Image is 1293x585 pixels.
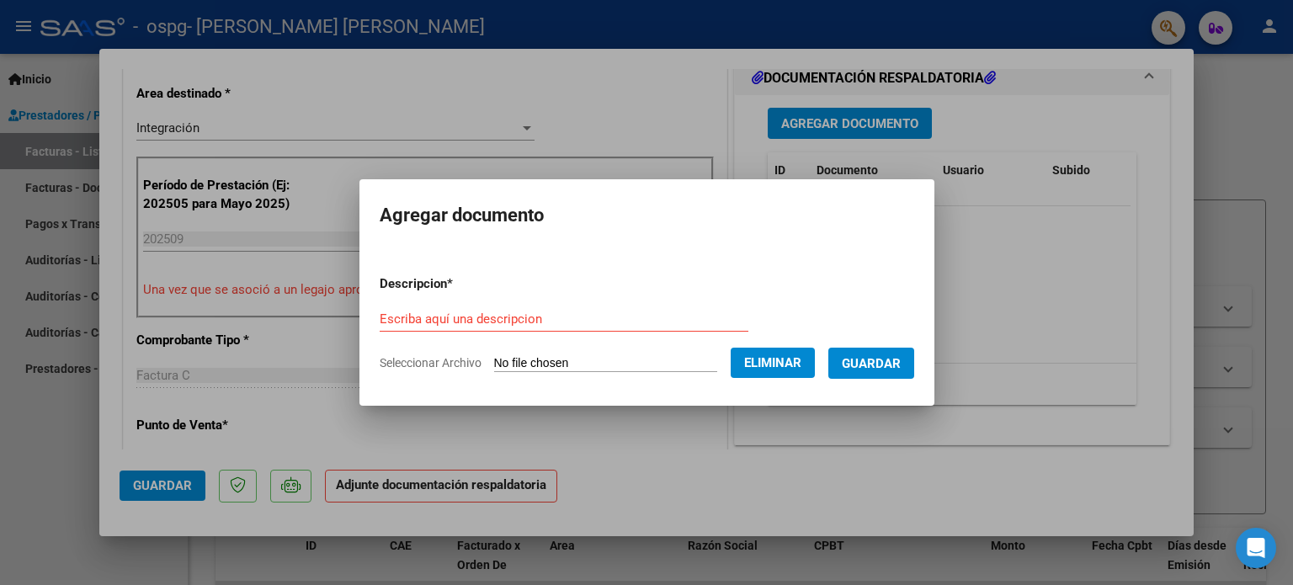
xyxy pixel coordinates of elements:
button: Guardar [828,348,914,379]
div: Open Intercom Messenger [1236,528,1276,568]
h2: Agregar documento [380,199,914,231]
span: Eliminar [744,355,801,370]
p: Descripcion [380,274,540,294]
span: Guardar [842,356,901,371]
button: Eliminar [731,348,815,378]
span: Seleccionar Archivo [380,356,482,370]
